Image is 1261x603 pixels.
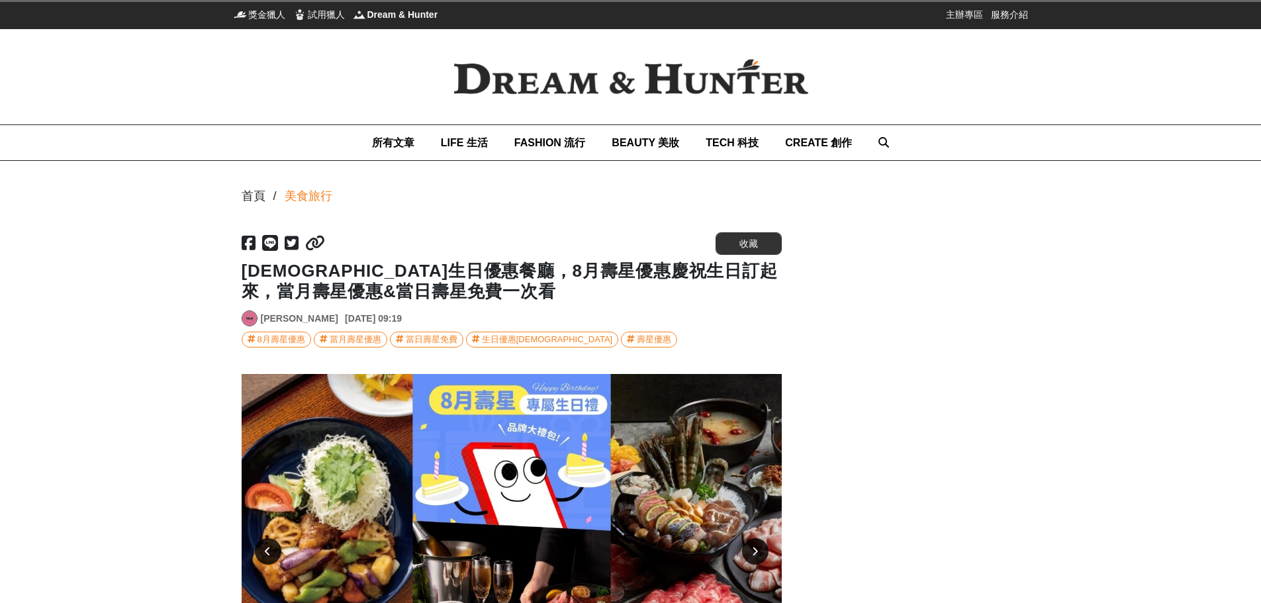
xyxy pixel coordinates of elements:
a: [PERSON_NAME] [261,312,338,326]
span: FASHION 流行 [514,137,586,148]
div: 當日壽星免費 [406,332,457,347]
img: 獎金獵人 [234,8,247,21]
a: FASHION 流行 [514,125,586,160]
a: 生日優惠[DEMOGRAPHIC_DATA] [466,332,618,348]
div: / [273,187,277,205]
a: BEAUTY 美妝 [612,125,679,160]
h1: [DEMOGRAPHIC_DATA]生日優惠餐廳，8月壽星優惠慶祝生日訂起來，當月壽星優惠&當日壽星免費一次看 [242,261,782,302]
a: 主辦專區 [946,8,983,21]
img: Avatar [242,311,257,326]
span: 所有文章 [372,137,414,148]
button: 收藏 [716,232,782,255]
a: 獎金獵人獎金獵人 [234,8,285,21]
img: Dream & Hunter [353,8,366,21]
span: 試用獵人 [308,8,345,21]
a: Dream & HunterDream & Hunter [353,8,438,21]
a: LIFE 生活 [441,125,488,160]
a: 試用獵人試用獵人 [293,8,345,21]
div: 生日優惠[DEMOGRAPHIC_DATA] [482,332,612,347]
div: 壽星優惠 [637,332,671,347]
a: 當月壽星優惠 [314,332,387,348]
a: Avatar [242,310,257,326]
a: 美食旅行 [285,187,332,205]
a: 服務介紹 [991,8,1028,21]
a: CREATE 創作 [785,125,852,160]
div: 當月壽星優惠 [330,332,381,347]
img: Dream & Hunter [432,38,829,116]
span: BEAUTY 美妝 [612,137,679,148]
a: 所有文章 [372,125,414,160]
img: 試用獵人 [293,8,306,21]
a: 當日壽星免費 [390,332,463,348]
span: TECH 科技 [706,137,759,148]
span: LIFE 生活 [441,137,488,148]
a: 8月壽星優惠 [242,332,311,348]
div: [DATE] 09:19 [345,312,402,326]
span: Dream & Hunter [367,8,438,21]
div: 8月壽星優惠 [257,332,305,347]
a: TECH 科技 [706,125,759,160]
span: 獎金獵人 [248,8,285,21]
a: 壽星優惠 [621,332,677,348]
div: 首頁 [242,187,265,205]
span: CREATE 創作 [785,137,852,148]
